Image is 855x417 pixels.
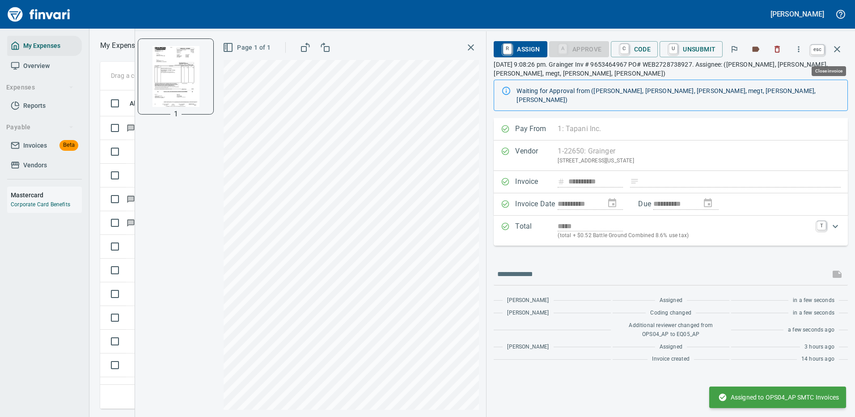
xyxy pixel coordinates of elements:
a: T [817,221,826,230]
p: Total [515,221,558,240]
button: RAssign [494,41,547,57]
span: Alert [130,98,156,109]
span: in a few seconds [793,296,834,305]
span: Has messages [126,196,135,202]
a: InvoicesBeta [7,136,82,156]
span: Vendors [23,160,47,171]
p: Drag a column heading here to group the table [111,71,242,80]
button: More [789,39,808,59]
span: Overview [23,60,50,72]
div: Waiting for Approval from ([PERSON_NAME], [PERSON_NAME], [PERSON_NAME], megt, [PERSON_NAME], [PER... [516,83,840,108]
a: Vendors [7,155,82,175]
button: Payable [3,119,77,136]
span: Expenses [6,82,74,93]
button: Flag [724,39,744,59]
button: CCode [611,41,658,57]
span: This records your message into the invoice and notifies anyone mentioned [826,264,848,285]
span: Assigned [660,296,682,305]
img: Page 1 [145,46,206,107]
a: U [669,44,677,54]
a: R [503,44,512,54]
span: 14 hours ago [801,355,834,364]
button: UUnsubmit [660,41,723,57]
span: [PERSON_NAME] [507,343,549,352]
span: Has messages [126,220,135,226]
span: Coding changed [650,309,691,318]
span: [PERSON_NAME] [507,296,549,305]
span: Page 1 of 1 [224,42,271,53]
span: Assigned to OPS04_AP SMTC Invoices [718,393,839,402]
a: My Expenses [7,36,82,56]
span: Additional reviewer changed from OPS04_AP to EQ05_AP [617,321,725,339]
h5: [PERSON_NAME] [770,9,824,19]
p: 1 [174,109,178,119]
span: Has messages [126,125,135,131]
div: Expand [494,216,848,246]
nav: breadcrumb [100,40,143,51]
p: My Expenses [100,40,143,51]
span: My Expenses [23,40,60,51]
a: Overview [7,56,82,76]
div: Coding Required [549,45,609,52]
span: Invoices [23,140,47,151]
p: [DATE] 9:08:26 pm. Grainger Inv # 9653464967 PO# WEB2728738927. Assignee: ([PERSON_NAME], [PERSON... [494,60,848,78]
a: Corporate Card Benefits [11,201,70,208]
span: Beta [59,140,78,150]
a: C [620,44,629,54]
button: Expenses [3,79,77,96]
p: (total + $0.52 Battle Ground Combined 8.6% use tax) [558,231,812,240]
a: esc [811,45,824,55]
span: Invoice created [652,355,690,364]
button: [PERSON_NAME] [768,7,826,21]
span: in a few seconds [793,309,834,318]
a: Reports [7,96,82,116]
span: [PERSON_NAME] [507,309,549,318]
span: Code [618,42,651,57]
h6: Mastercard [11,190,82,200]
span: Assigned [660,343,682,352]
button: Page 1 of 1 [221,39,274,56]
span: Assign [501,42,540,57]
span: Unsubmit [667,42,715,57]
span: Alert [130,98,144,109]
img: Finvari [5,4,72,25]
span: Payable [6,122,74,133]
span: Reports [23,100,46,111]
span: a few seconds ago [788,326,834,335]
span: 3 hours ago [804,343,834,352]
